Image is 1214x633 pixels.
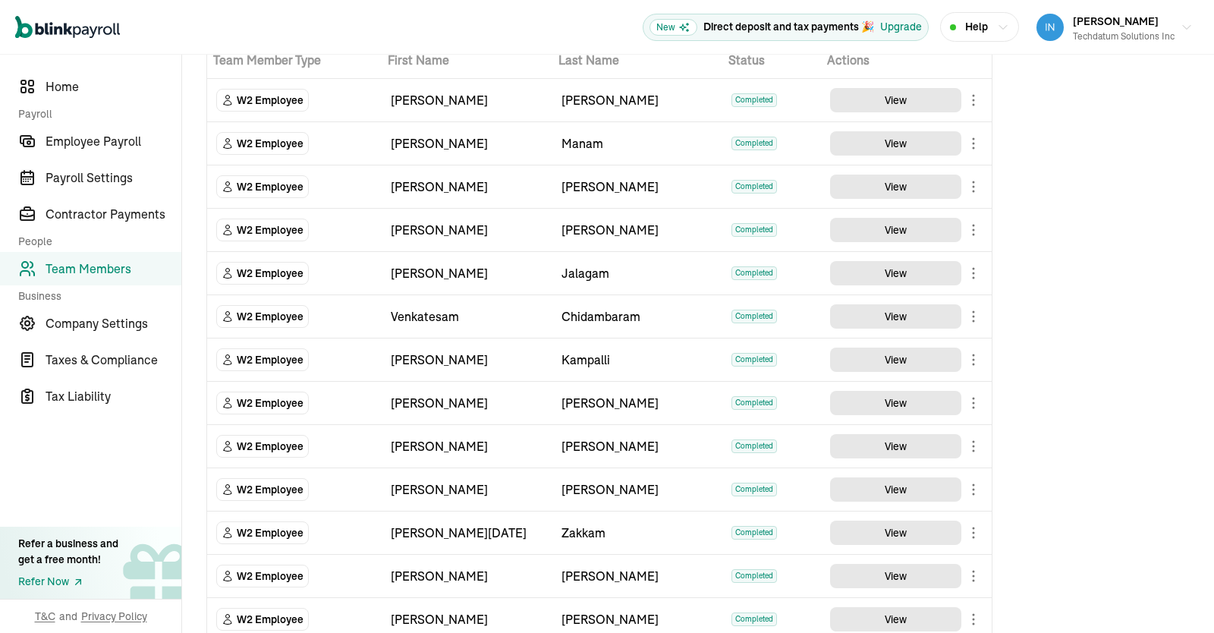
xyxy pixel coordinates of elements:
span: Completed [731,266,777,280]
span: W2 Employee [237,395,303,411]
p: Direct deposit and tax payments 🎉 [703,19,874,35]
div: [PERSON_NAME] [561,178,714,196]
div: [PERSON_NAME] [561,91,714,109]
button: View [830,521,961,545]
div: [PERSON_NAME] [391,480,543,499]
span: Completed [731,396,777,410]
button: View [830,131,961,156]
div: [PERSON_NAME] [561,610,714,628]
button: [PERSON_NAME]Techdatum Solutions Inc [1030,8,1199,46]
div: [PERSON_NAME] [391,437,543,455]
span: Completed [731,93,777,107]
div: [PERSON_NAME][DATE] [391,524,543,542]
span: W2 Employee [237,93,303,108]
button: View [830,175,961,199]
button: View [830,348,961,372]
div: [PERSON_NAME] [391,178,543,196]
div: Venkatesam [391,307,543,326]
span: Employee Payroll [46,132,181,150]
span: Completed [731,310,777,323]
button: Help [940,12,1019,42]
button: View [830,564,961,588]
span: W2 Employee [237,439,303,454]
span: W2 Employee [237,136,303,151]
div: Techdatum Solutions Inc [1073,30,1175,43]
span: W2 Employee [237,352,303,367]
span: Actions [827,51,986,69]
span: Completed [731,613,777,626]
div: [PERSON_NAME] [391,610,543,628]
div: [PERSON_NAME] [391,134,543,153]
div: [PERSON_NAME] [561,221,714,239]
button: View [830,434,961,458]
span: Privacy Policy [81,609,147,624]
div: Chidambaram [561,307,714,326]
div: Refer a business and get a free month! [18,536,118,568]
button: View [830,607,961,631]
button: View [830,391,961,415]
button: View [830,261,961,285]
span: W2 Employee [237,482,303,497]
span: Last Name [558,51,717,69]
div: [PERSON_NAME] [391,264,543,282]
span: Completed [731,353,777,367]
span: Team Member Type [213,51,376,69]
span: Taxes & Compliance [46,351,181,369]
span: Contractor Payments [46,205,181,223]
span: W2 Employee [237,309,303,324]
span: Completed [731,569,777,583]
span: W2 Employee [237,525,303,540]
span: Completed [731,439,777,453]
div: Manam [561,134,714,153]
span: Help [965,19,988,35]
div: [PERSON_NAME] [561,437,714,455]
span: Status [728,51,815,69]
div: [PERSON_NAME] [561,567,714,585]
span: New [649,19,697,36]
span: Home [46,77,181,96]
span: Completed [731,180,777,194]
span: Business [18,288,172,304]
button: View [830,88,961,112]
span: People [18,234,172,249]
span: Completed [731,483,777,496]
nav: Global [15,5,120,49]
span: W2 Employee [237,568,303,584]
div: [PERSON_NAME] [391,567,543,585]
iframe: Chat Widget [961,469,1214,633]
span: W2 Employee [237,266,303,281]
span: W2 Employee [237,222,303,238]
div: [PERSON_NAME] [391,221,543,239]
span: Company Settings [46,314,181,332]
div: Zakkam [561,524,714,542]
span: Team Members [46,260,181,278]
span: Completed [731,137,777,150]
div: [PERSON_NAME] [391,394,543,412]
div: Kampalli [561,351,714,369]
span: Completed [731,223,777,237]
span: First Name [388,51,546,69]
div: [PERSON_NAME] [561,394,714,412]
span: [PERSON_NAME] [1073,14,1159,28]
div: Jalagam [561,264,714,282]
div: [PERSON_NAME] [561,480,714,499]
a: Refer Now [18,574,118,590]
span: Completed [731,526,777,540]
span: Payroll [18,106,172,121]
button: Upgrade [880,19,922,35]
span: W2 Employee [237,179,303,194]
div: [PERSON_NAME] [391,351,543,369]
span: W2 Employee [237,612,303,627]
span: T&C [35,609,55,624]
div: [PERSON_NAME] [391,91,543,109]
span: Payroll Settings [46,168,181,187]
span: Tax Liability [46,387,181,405]
button: View [830,477,961,502]
button: View [830,218,961,242]
button: View [830,304,961,329]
